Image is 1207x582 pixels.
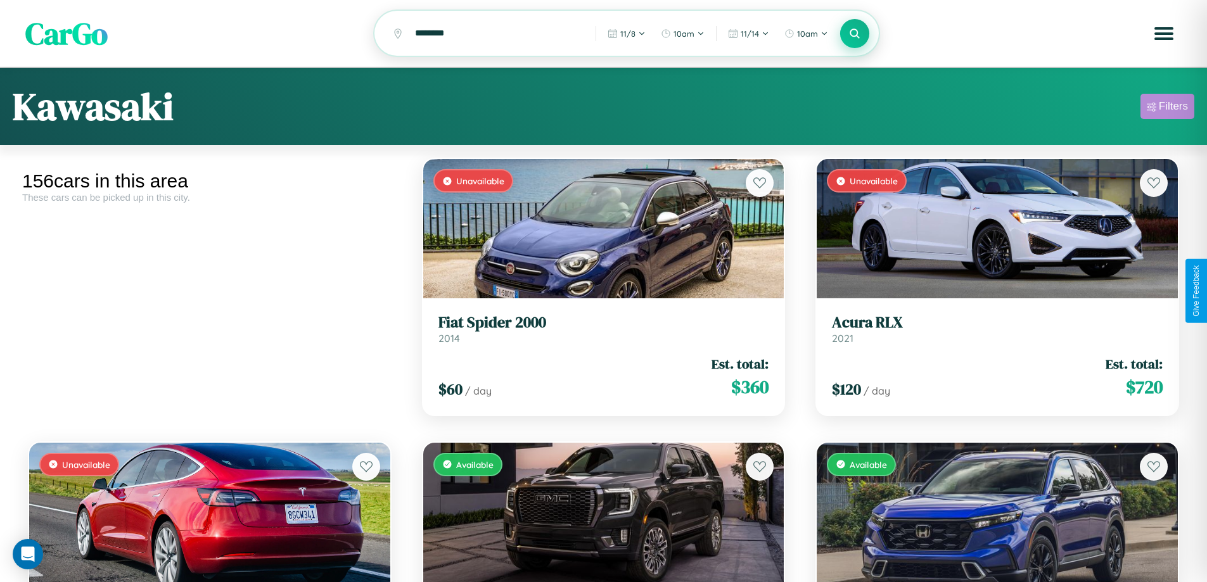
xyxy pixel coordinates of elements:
[850,175,898,186] span: Unavailable
[22,170,397,192] div: 156 cars in this area
[438,379,463,400] span: $ 60
[741,28,759,39] span: 11 / 14
[456,459,494,470] span: Available
[22,192,397,203] div: These cars can be picked up in this city.
[832,379,861,400] span: $ 120
[13,80,174,132] h1: Kawasaki
[832,313,1163,345] a: Acura RLX2021
[864,384,890,397] span: / day
[62,459,110,470] span: Unavailable
[712,355,769,373] span: Est. total:
[832,332,853,345] span: 2021
[1159,100,1188,113] div: Filters
[722,23,776,44] button: 11/14
[456,175,504,186] span: Unavailable
[674,28,694,39] span: 10am
[1126,374,1163,400] span: $ 720
[438,332,460,345] span: 2014
[731,374,769,400] span: $ 360
[655,23,711,44] button: 10am
[438,313,769,345] a: Fiat Spider 20002014
[797,28,818,39] span: 10am
[1146,16,1182,51] button: Open menu
[832,313,1163,332] h3: Acura RLX
[25,13,108,54] span: CarGo
[620,28,635,39] span: 11 / 8
[601,23,652,44] button: 11/8
[438,313,769,332] h3: Fiat Spider 2000
[13,539,43,569] div: Open Intercom Messenger
[1140,94,1194,119] button: Filters
[1106,355,1163,373] span: Est. total:
[465,384,492,397] span: / day
[778,23,834,44] button: 10am
[850,459,887,470] span: Available
[1192,265,1201,317] div: Give Feedback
